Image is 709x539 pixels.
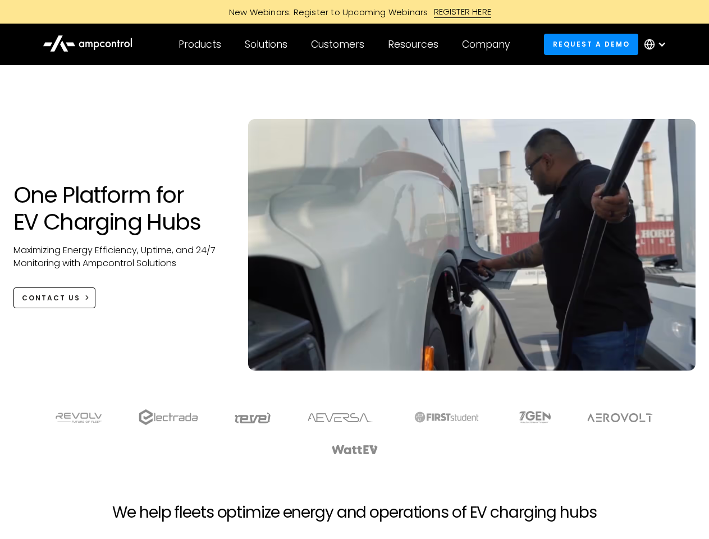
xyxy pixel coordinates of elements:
[587,413,653,422] img: Aerovolt Logo
[245,38,287,51] div: Solutions
[13,244,226,269] p: Maximizing Energy Efficiency, Uptime, and 24/7 Monitoring with Ampcontrol Solutions
[434,6,492,18] div: REGISTER HERE
[462,38,510,51] div: Company
[22,293,80,303] div: CONTACT US
[388,38,438,51] div: Resources
[139,409,198,425] img: electrada logo
[311,38,364,51] div: Customers
[544,34,638,54] a: Request a demo
[179,38,221,51] div: Products
[13,181,226,235] h1: One Platform for EV Charging Hubs
[331,445,378,454] img: WattEV logo
[218,6,434,18] div: New Webinars: Register to Upcoming Webinars
[102,6,607,18] a: New Webinars: Register to Upcoming WebinarsREGISTER HERE
[13,287,96,308] a: CONTACT US
[112,503,596,522] h2: We help fleets optimize energy and operations of EV charging hubs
